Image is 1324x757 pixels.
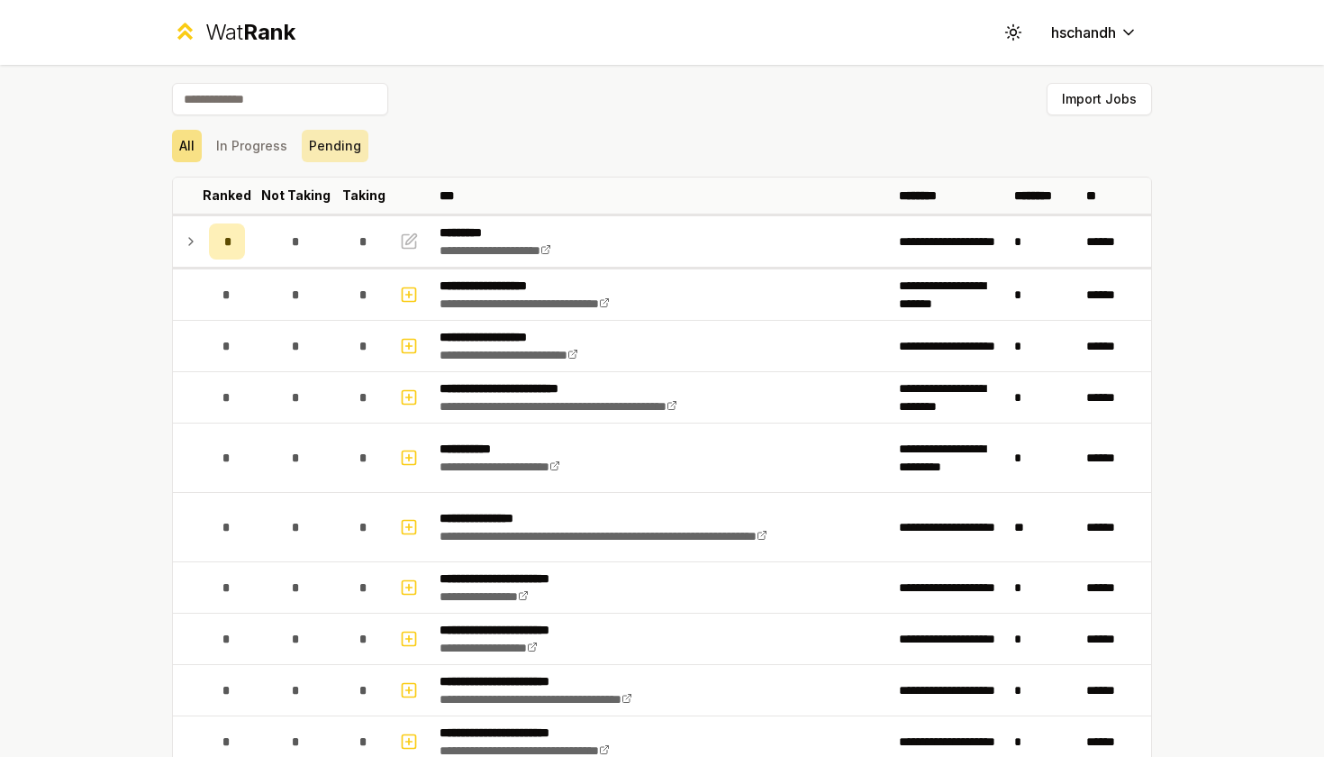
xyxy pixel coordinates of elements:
a: WatRank [172,18,295,47]
button: Import Jobs [1047,83,1152,115]
button: Pending [302,130,368,162]
div: Wat [205,18,295,47]
p: Ranked [203,187,251,205]
span: Rank [243,19,295,45]
span: hschandh [1051,22,1116,43]
p: Not Taking [261,187,331,205]
button: hschandh [1037,16,1152,49]
button: All [172,130,202,162]
p: Taking [342,187,385,205]
button: In Progress [209,130,295,162]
